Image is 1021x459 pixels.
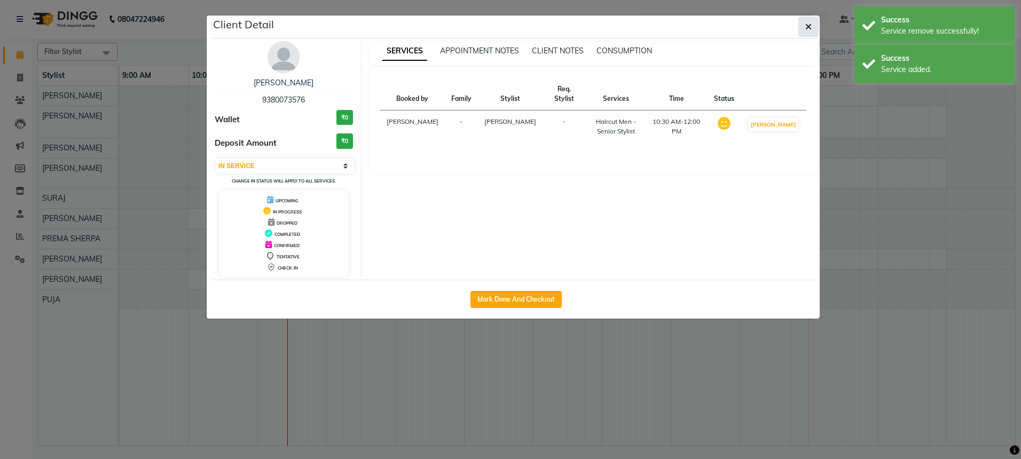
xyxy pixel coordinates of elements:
span: 9380073576 [262,95,305,105]
button: [PERSON_NAME] [748,118,799,131]
th: Stylist [478,78,543,110]
a: [PERSON_NAME] [254,78,313,88]
span: [PERSON_NAME] [484,117,536,125]
span: CLIENT NOTES [532,46,584,56]
span: IN PROGRESS [273,209,302,215]
span: CONFIRMED [274,243,300,248]
th: Booked by [380,78,445,110]
td: - [543,110,587,143]
div: Haircut Men - Senior Stylist [593,117,639,136]
button: Mark Done And Checkout [470,291,562,308]
span: TENTATIVE [277,254,300,259]
small: Change in status will apply to all services. [232,178,336,184]
span: Deposit Amount [215,137,277,149]
span: DROPPED [277,220,297,226]
th: Services [586,78,645,110]
h3: ₹0 [336,110,353,125]
th: Time [645,78,708,110]
div: Service added. [881,64,1007,75]
td: - [445,110,478,143]
span: COMPLETED [274,232,300,237]
span: CHECK-IN [278,265,298,271]
h3: ₹0 [336,133,353,149]
span: CONSUMPTION [596,46,652,56]
div: Service remove successfully! [881,26,1007,37]
th: Family [445,78,478,110]
span: APPOINTMENT NOTES [440,46,519,56]
div: Success [881,14,1007,26]
th: Req. Stylist [543,78,587,110]
td: [PERSON_NAME] [380,110,445,143]
span: Wallet [215,114,240,126]
img: avatar [268,41,300,73]
h5: Client Detail [213,17,274,33]
span: UPCOMING [276,198,299,203]
span: SERVICES [382,42,427,61]
td: 10:30 AM-12:00 PM [645,110,708,143]
th: Status [708,78,741,110]
div: Success [881,53,1007,64]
